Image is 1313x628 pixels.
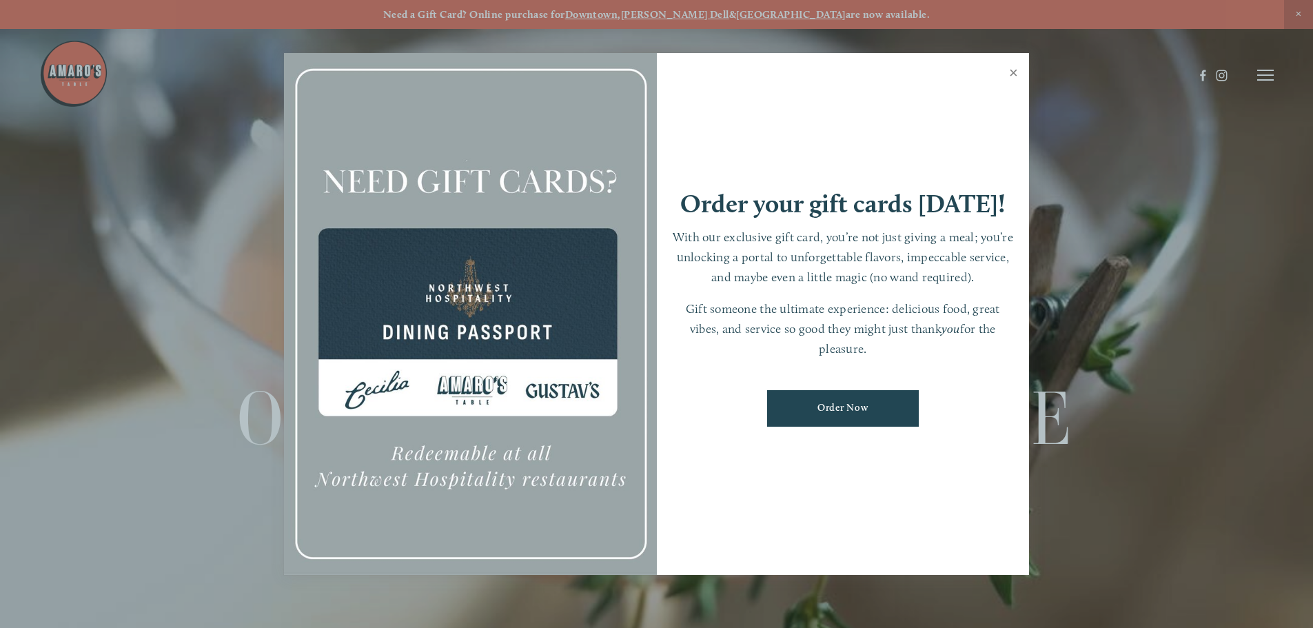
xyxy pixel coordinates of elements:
p: Gift someone the ultimate experience: delicious food, great vibes, and service so good they might... [671,299,1016,358]
a: Close [1000,55,1027,94]
h1: Order your gift cards [DATE]! [680,191,1006,216]
a: Order Now [767,390,919,427]
p: With our exclusive gift card, you’re not just giving a meal; you’re unlocking a portal to unforge... [671,227,1016,287]
em: you [942,321,960,336]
